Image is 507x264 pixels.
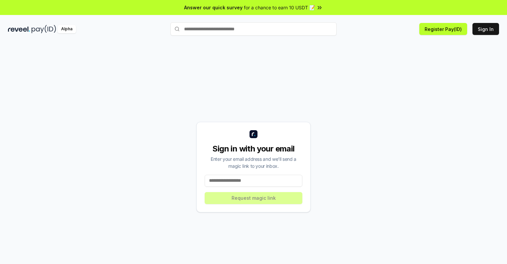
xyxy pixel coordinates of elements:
img: pay_id [32,25,56,33]
span: for a chance to earn 10 USDT 📝 [244,4,315,11]
span: Answer our quick survey [184,4,243,11]
div: Sign in with your email [205,143,302,154]
button: Sign In [472,23,499,35]
button: Register Pay(ID) [419,23,467,35]
div: Alpha [57,25,76,33]
img: logo_small [250,130,257,138]
div: Enter your email address and we’ll send a magic link to your inbox. [205,155,302,169]
img: reveel_dark [8,25,30,33]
